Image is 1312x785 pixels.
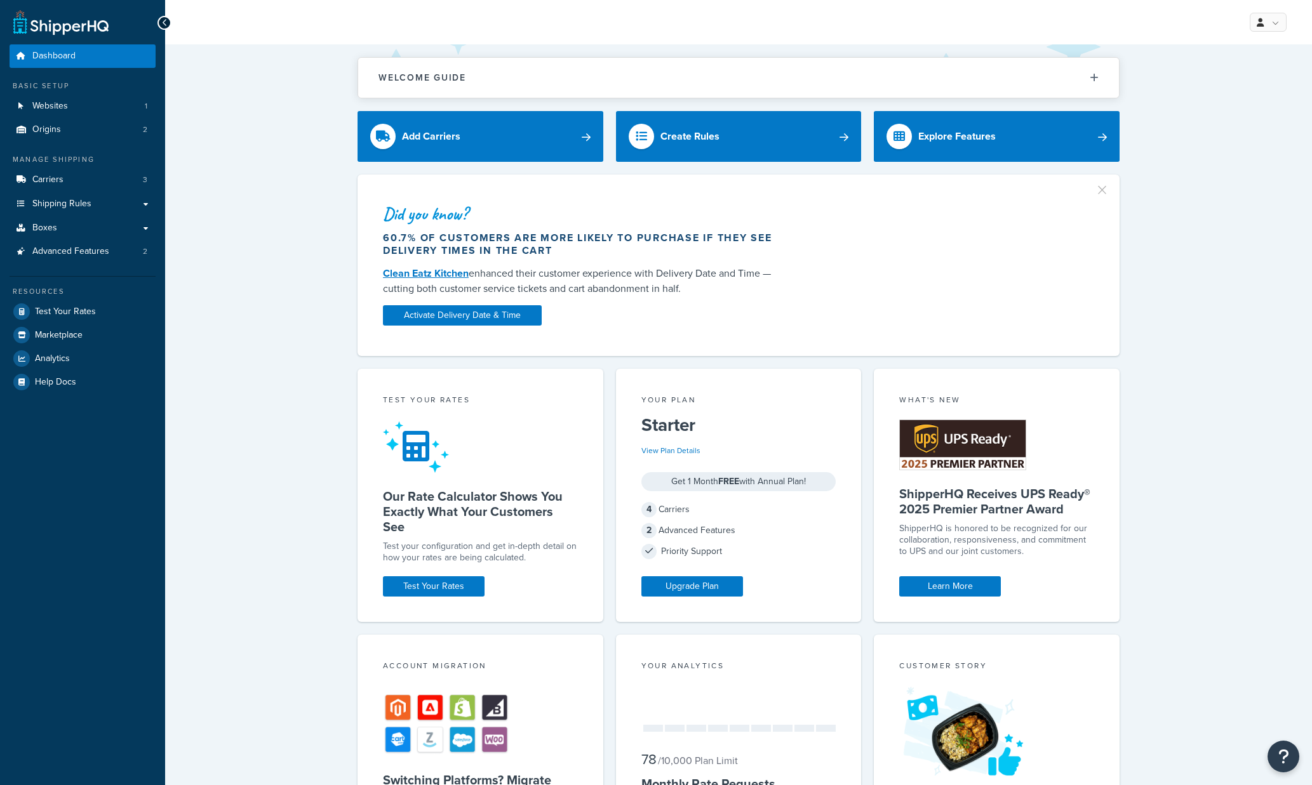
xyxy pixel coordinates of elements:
span: Boxes [32,223,57,234]
div: Create Rules [660,128,720,145]
a: Websites1 [10,95,156,118]
div: Manage Shipping [10,154,156,165]
span: 78 [641,749,657,770]
li: Origins [10,118,156,142]
span: Carriers [32,175,64,185]
a: Test Your Rates [10,300,156,323]
p: ShipperHQ is honored to be recognized for our collaboration, responsiveness, and commitment to UP... [899,523,1094,557]
div: Priority Support [641,543,836,560]
li: Websites [10,95,156,118]
div: Get 1 Month with Annual Plan! [641,472,836,491]
span: Test Your Rates [35,307,96,317]
a: Activate Delivery Date & Time [383,305,542,326]
div: Basic Setup [10,81,156,91]
a: Analytics [10,347,156,370]
button: Welcome Guide [358,58,1119,98]
div: Did you know? [383,205,784,223]
span: Marketplace [35,330,83,341]
span: 3 [143,175,147,185]
span: Analytics [35,353,70,364]
div: Add Carriers [402,128,460,145]
a: View Plan Details [641,445,700,456]
a: Carriers3 [10,168,156,192]
h2: Welcome Guide [378,73,466,82]
span: 2 [143,124,147,135]
a: Origins2 [10,118,156,142]
a: Help Docs [10,371,156,393]
div: Resources [10,286,156,297]
div: Advanced Features [641,522,836,539]
small: / 10,000 Plan Limit [658,753,738,768]
div: What's New [899,394,1094,409]
a: Marketplace [10,324,156,346]
span: Advanced Features [32,246,109,257]
li: Carriers [10,168,156,192]
span: Shipping Rules [32,199,91,209]
h5: Starter [641,415,836,435]
a: Dashboard [10,44,156,68]
a: Boxes [10,216,156,240]
button: Open Resource Center [1268,741,1299,772]
div: enhanced their customer experience with Delivery Date and Time — cutting both customer service ti... [383,266,784,296]
div: Your Plan [641,394,836,409]
a: Explore Features [874,111,1120,162]
a: Test Your Rates [383,576,485,597]
a: Create Rules [616,111,862,162]
div: Your Analytics [641,660,836,675]
a: Clean Eatz Kitchen [383,266,469,280]
span: 2 [143,246,147,257]
div: Explore Features [918,128,996,145]
span: Origins [32,124,61,135]
div: Test your rates [383,394,578,409]
div: 60.7% of customers are more likely to purchase if they see delivery times in the cart [383,232,784,257]
div: Carriers [641,501,836,518]
div: Account Migration [383,660,578,675]
a: Add Carriers [358,111,603,162]
span: 4 [641,502,657,517]
a: Learn More [899,576,1001,597]
h5: Our Rate Calculator Shows You Exactly What Your Customers See [383,489,578,534]
li: Advanced Features [10,240,156,263]
div: Customer Story [899,660,1094,675]
a: Advanced Features2 [10,240,156,263]
span: 2 [641,523,657,538]
h5: ShipperHQ Receives UPS Ready® 2025 Premier Partner Award [899,486,1094,517]
strong: FREE [718,475,739,488]
a: Upgrade Plan [641,576,743,597]
div: Test your configuration and get in-depth detail on how your rates are being calculated. [383,541,578,564]
span: Websites [32,101,68,112]
span: Help Docs [35,377,76,388]
span: 1 [145,101,147,112]
span: Dashboard [32,51,76,62]
a: Shipping Rules [10,192,156,216]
